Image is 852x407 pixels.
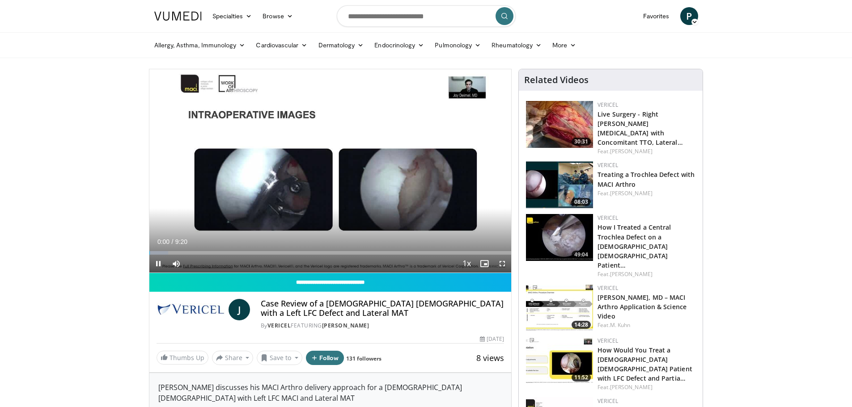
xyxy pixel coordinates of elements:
div: Progress Bar [149,251,512,255]
a: [PERSON_NAME] [322,322,369,329]
a: 49:04 [526,214,593,261]
div: Feat. [598,270,695,278]
a: J [229,299,250,320]
img: Vericel [157,299,225,320]
a: 131 followers [346,355,381,362]
div: [DATE] [480,335,504,343]
button: Follow [306,351,344,365]
a: How I Treated a Central Trochlea Defect on a [DEMOGRAPHIC_DATA] [DEMOGRAPHIC_DATA] Patient… [598,223,671,269]
a: Vericel [598,284,618,292]
a: 30:31 [526,101,593,148]
a: More [547,36,581,54]
span: 9:20 [175,238,187,245]
img: f2822210-6046-4d88-9b48-ff7c77ada2d7.150x105_q85_crop-smart_upscale.jpg [526,101,593,148]
a: How Would You Treat a [DEMOGRAPHIC_DATA] [DEMOGRAPHIC_DATA] Patient with LFC Defect and Partia… [598,346,692,382]
a: Vericel [598,397,618,405]
span: 08:03 [572,198,591,206]
span: 14:28 [572,321,591,329]
a: Vericel [598,214,618,222]
a: Endocrinology [369,36,429,54]
a: Cardiovascular [250,36,313,54]
a: Pulmonology [429,36,486,54]
button: Share [212,351,254,365]
button: Pause [149,255,167,273]
a: P [680,7,698,25]
a: [PERSON_NAME] [610,270,653,278]
a: Specialties [207,7,258,25]
span: / [172,238,174,245]
a: Vericel [598,101,618,109]
div: Feat. [598,147,695,155]
h4: Related Videos [524,75,589,85]
button: Playback Rate [458,255,475,273]
a: Browse [257,7,298,25]
img: 2444198d-1b18-4a77-bb67-3e21827492e5.150x105_q85_crop-smart_upscale.jpg [526,284,593,331]
span: 49:04 [572,251,591,259]
div: Feat. [598,321,695,329]
a: Vericel [598,337,618,344]
span: 0:00 [157,238,170,245]
video-js: Video Player [149,69,512,273]
img: 5aa0332e-438a-4b19-810c-c6dfa13c7ee4.150x105_q85_crop-smart_upscale.jpg [526,214,593,261]
img: 0de30d39-bfe3-4001-9949-87048a0d8692.150x105_q85_crop-smart_upscale.jpg [526,161,593,208]
button: Save to [257,351,302,365]
a: Allergy, Asthma, Immunology [149,36,251,54]
span: 8 views [476,352,504,363]
a: Live Surgery - Right [PERSON_NAME][MEDICAL_DATA] with Concomitant TTO, Lateral… [598,110,683,147]
a: [PERSON_NAME] [610,383,653,391]
a: 14:28 [526,284,593,331]
h4: Case Review of a [DEMOGRAPHIC_DATA] [DEMOGRAPHIC_DATA] with a Left LFC Defect and Lateral MAT [261,299,504,318]
a: Rheumatology [486,36,547,54]
a: 08:03 [526,161,593,208]
div: By FEATURING [261,322,504,330]
a: Vericel [267,322,291,329]
span: 30:31 [572,138,591,146]
a: Favorites [638,7,675,25]
div: Feat. [598,383,695,391]
img: VuMedi Logo [154,12,202,21]
img: 62f325f7-467e-4e39-9fa8-a2cb7d050ecd.150x105_q85_crop-smart_upscale.jpg [526,337,593,384]
a: M. Kuhn [610,321,631,329]
a: [PERSON_NAME], MD – MACI Arthro Application & Science Video [598,293,687,320]
a: Vericel [598,161,618,169]
a: [PERSON_NAME] [610,147,653,155]
div: Feat. [598,189,695,197]
button: Mute [167,255,185,273]
a: 11:52 [526,337,593,384]
a: Thumbs Up [157,351,208,365]
button: Fullscreen [493,255,511,273]
button: Enable picture-in-picture mode [475,255,493,273]
a: [PERSON_NAME] [610,189,653,197]
a: Treating a Trochlea Defect with MACI Arthro [598,170,695,188]
span: 11:52 [572,373,591,382]
input: Search topics, interventions [337,5,516,27]
a: Dermatology [313,36,369,54]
